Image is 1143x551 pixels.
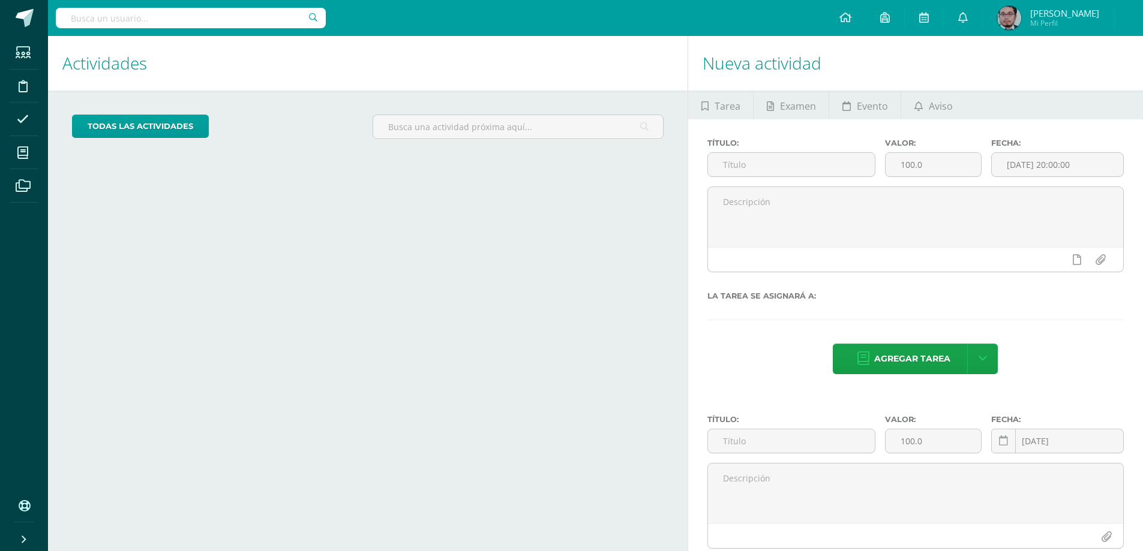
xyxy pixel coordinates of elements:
h1: Nueva actividad [703,36,1129,91]
span: Tarea [715,92,740,121]
label: Valor: [885,138,982,147]
h1: Actividades [62,36,673,91]
label: Fecha: [991,138,1124,147]
span: [PERSON_NAME] [1030,7,1099,19]
a: Aviso [901,91,965,119]
input: Busca un usuario... [56,8,326,28]
input: Fecha de entrega [992,153,1123,176]
input: Fecha de entrega [992,429,1123,453]
img: c79a8ee83a32926c67f9bb364e6b58c4.png [997,6,1021,30]
label: Valor: [885,415,982,424]
label: La tarea se asignará a: [707,291,1124,300]
label: Fecha: [991,415,1124,424]
span: Evento [857,92,888,121]
input: Puntos máximos [886,429,982,453]
label: Título: [707,415,875,424]
input: Busca una actividad próxima aquí... [373,115,663,138]
span: Agregar tarea [874,344,950,374]
a: Examen [754,91,829,119]
input: Puntos máximos [886,153,982,176]
input: Título [708,429,875,453]
a: todas las Actividades [72,115,209,138]
span: Aviso [929,92,953,121]
span: Examen [780,92,816,121]
label: Título: [707,138,875,147]
a: Evento [829,91,901,119]
input: Título [708,153,875,176]
a: Tarea [688,91,753,119]
span: Mi Perfil [1030,18,1099,28]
